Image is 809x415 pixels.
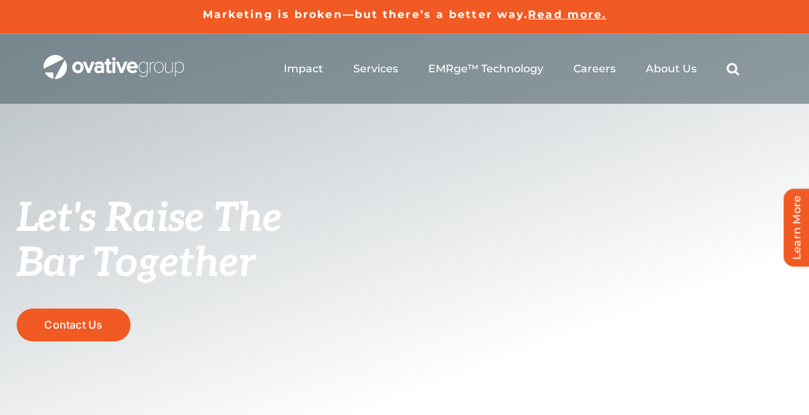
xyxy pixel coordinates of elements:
[203,8,529,21] a: Marketing is broken—but there’s a better way.
[428,62,543,76] a: EMRge™ Technology
[573,62,616,76] a: Careers
[43,54,184,66] a: OG_Full_horizontal_WHT
[727,62,739,76] a: Search
[528,8,606,21] a: Read more.
[646,62,697,76] a: About Us
[17,309,130,341] a: Contact Us
[17,195,282,243] span: Let's Raise The
[284,48,739,90] nav: Menu
[284,62,323,76] a: Impact
[44,319,102,331] span: Contact Us
[17,240,255,288] span: Bar Together
[353,62,398,76] a: Services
